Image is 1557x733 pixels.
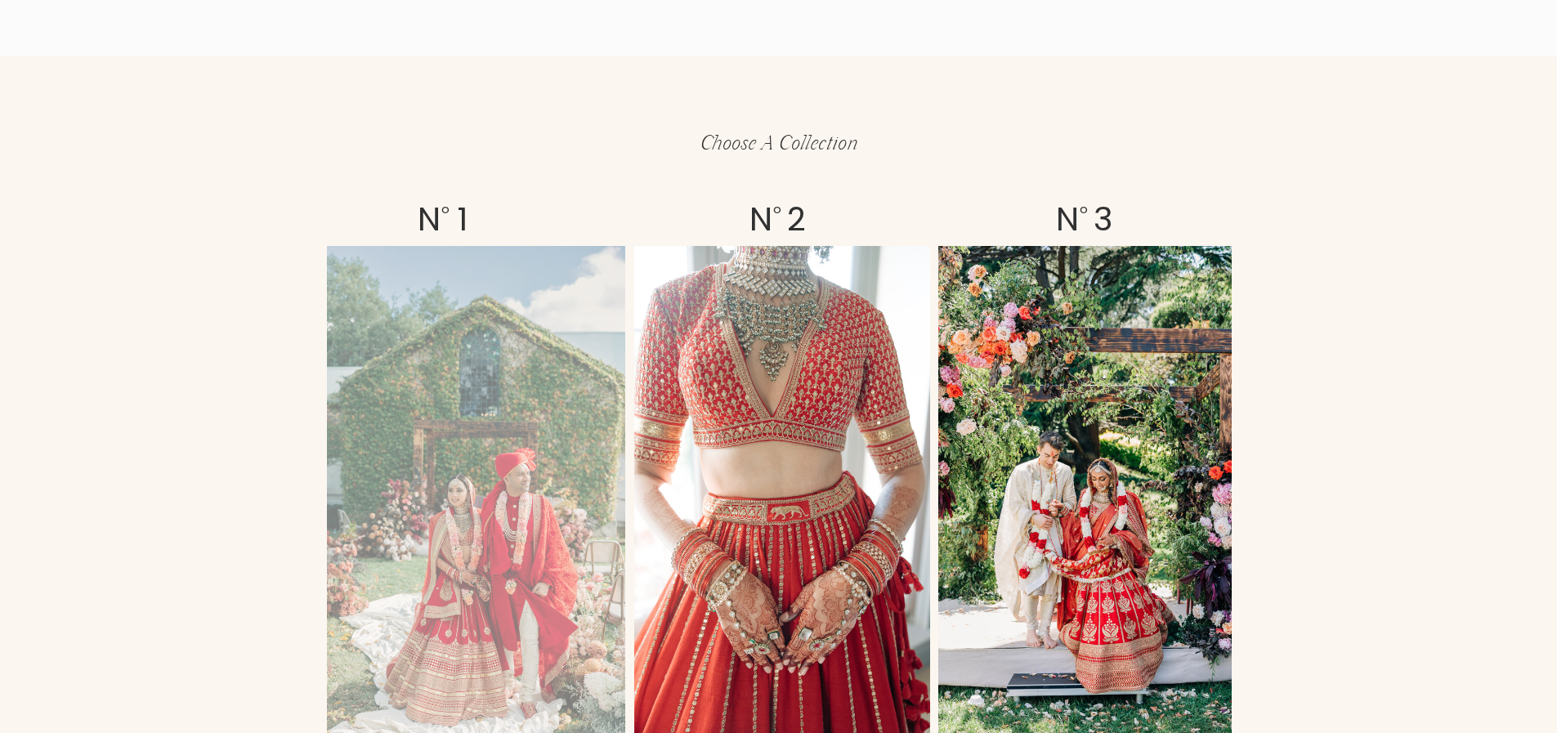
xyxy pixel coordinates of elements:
[441,203,456,223] p: o
[1050,203,1085,239] h2: N
[744,203,779,239] h2: N
[1085,203,1121,239] h2: 3
[445,203,480,239] h2: 1
[779,203,814,239] h2: 2
[412,203,447,239] h2: N
[561,134,998,154] p: choose a collection
[1080,203,1094,223] p: o
[773,203,788,223] p: o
